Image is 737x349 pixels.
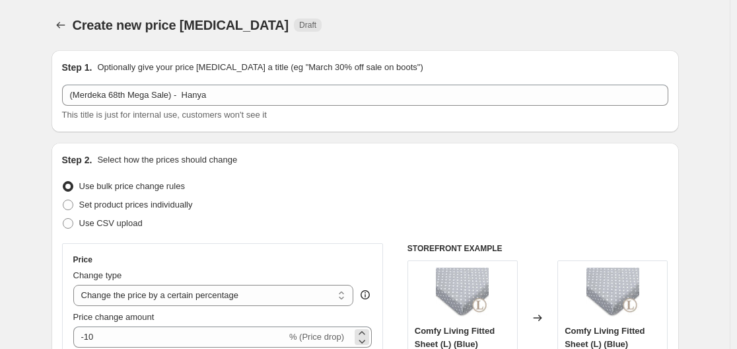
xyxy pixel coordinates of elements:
[73,254,92,265] h3: Price
[415,326,495,349] span: Comfy Living Fitted Sheet (L) (Blue)
[97,61,423,74] p: Optionally give your price [MEDICAL_DATA] a title (eg "March 30% off sale on boots")
[62,61,92,74] h2: Step 1.
[79,181,185,191] span: Use bulk price change rules
[586,268,639,321] img: comfylivingLgreydot_80x.jpg
[407,243,668,254] h6: STOREFRONT EXAMPLE
[62,110,267,120] span: This title is just for internal use, customers won't see it
[359,288,372,301] div: help
[73,327,287,348] input: -15
[62,85,668,106] input: 30% off holiday sale
[299,20,316,30] span: Draft
[73,18,289,32] span: Create new price [MEDICAL_DATA]
[565,326,645,349] span: Comfy Living Fitted Sheet (L) (Blue)
[52,16,70,34] button: Price change jobs
[97,153,237,167] p: Select how the prices should change
[73,270,122,280] span: Change type
[73,312,155,322] span: Price change amount
[62,153,92,167] h2: Step 2.
[436,268,489,321] img: comfylivingLgreydot_80x.jpg
[289,332,344,342] span: % (Price drop)
[79,200,193,210] span: Set product prices individually
[79,218,143,228] span: Use CSV upload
